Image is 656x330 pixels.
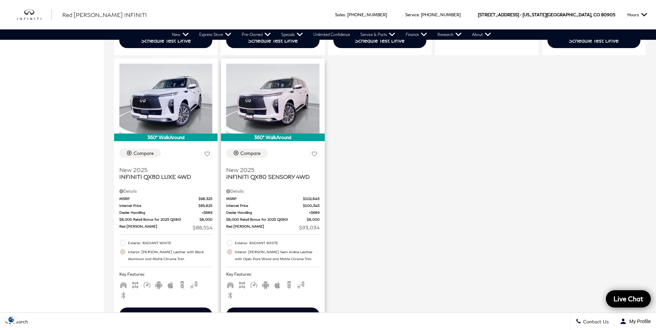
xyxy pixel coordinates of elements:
a: $8,000 Retail Bonus for 2025 QX80! $8,000 [119,217,212,222]
div: Schedule Test Drive [141,312,191,319]
a: Red [PERSON_NAME] $93,034 [226,224,319,231]
a: New 2025INFINITI QX80 SENSORY 4WD [226,162,319,180]
span: $102,845 [303,196,320,201]
span: : [419,12,420,17]
div: Schedule Test Drive - INFINITI QX80 LUXE 4WD [333,33,426,48]
div: 360° WalkAround [221,134,324,141]
button: Save Vehicle [309,149,320,162]
span: Blind Spot Monitor [190,282,198,287]
img: 2025 INFINITI QX80 LUXE 4WD [119,64,212,134]
span: Internet Price [119,203,198,208]
img: INFINITI [17,9,52,20]
a: [STREET_ADDRESS] • [US_STATE][GEOGRAPHIC_DATA], CO 80905 [478,12,615,17]
a: Live Chat [606,290,651,308]
span: Adaptive Cruise Control [143,282,151,287]
div: Schedule Test Drive [355,37,405,44]
div: Compare [133,150,154,156]
span: Key Features : [119,271,212,278]
img: Opt-Out Icon [3,316,19,323]
span: Exterior: RADIANT WHITE [128,239,212,246]
span: Bluetooth [226,292,234,297]
a: Dealer Handling $689 [226,210,319,215]
a: Finance [400,29,432,40]
span: Service [405,12,419,17]
a: New 2025INFINITI QX80 LUXE 4WD [119,162,212,180]
span: Backup Camera [178,282,186,287]
a: $8,000 Retail Bonus for 2025 QX80! $8,000 [226,217,319,222]
div: 360° WalkAround [114,134,218,141]
span: Android Auto [261,282,270,287]
div: Schedule Test Drive [248,312,298,319]
span: Third Row Seats [226,282,234,287]
span: Apple Car-Play [273,282,281,287]
a: MSRP $98,325 [119,196,212,201]
span: Android Auto [155,282,163,287]
section: Click to Open Cookie Consent Modal [3,316,19,323]
div: Pricing Details - INFINITI QX80 LUXE 4WD [119,188,212,194]
div: Schedule Test Drive [248,37,298,44]
span: Red [PERSON_NAME] [226,224,299,231]
div: Schedule Test Drive - INFINITI QX80 LUXE 4WD [226,33,319,48]
a: Express Store [194,29,237,40]
span: $8,000 Retail Bonus for 2025 QX80! [226,217,306,222]
a: infiniti [17,9,52,20]
span: MSRP [226,196,303,201]
button: Compare Vehicle [226,149,268,158]
span: Red [PERSON_NAME] INFINITI [62,11,147,18]
span: Sales [335,12,345,17]
div: Schedule Test Drive [569,37,619,44]
span: $8,000 Retail Bonus for 2025 QX80! [119,217,200,222]
a: Internet Price $100,345 [226,203,319,208]
span: New 2025 [119,166,207,173]
a: MSRP $102,845 [226,196,319,201]
span: $100,345 [303,203,320,208]
span: Third Row Seats [119,282,128,287]
span: Adaptive Cruise Control [250,282,258,287]
span: Dealer Handling [119,210,202,215]
span: $689 [309,210,320,215]
img: 2025 INFINITI QX80 SENSORY 4WD [226,64,319,134]
span: $88,514 [193,224,212,231]
button: Save Vehicle [202,149,212,162]
span: Apple Car-Play [166,282,175,287]
a: Service & Parts [355,29,400,40]
span: Live Chat [610,294,647,303]
span: $93,034 [299,224,320,231]
span: Contact Us [581,319,609,324]
div: Schedule Test Drive - INFINITI QX80 SENSORY 4WD [226,308,319,323]
a: Red [PERSON_NAME] $88,514 [119,224,212,231]
span: AWD [131,282,139,287]
nav: Main Navigation [167,29,496,40]
span: AWD [238,282,246,287]
a: New [167,29,194,40]
span: $98,325 [198,196,212,201]
button: Open user profile menu [615,313,656,330]
a: Dealer Handling $689 [119,210,212,215]
span: : [345,12,346,17]
span: Interior: [PERSON_NAME] Leather with Black Aluminum and Matte Chrome Trim [128,248,212,262]
div: Schedule Test Drive - INFINITI QX80 LUXE 4WD [119,33,212,48]
a: Unlimited Confidence [308,29,355,40]
a: Pre-Owned [237,29,276,40]
span: Interior: [PERSON_NAME] Semi Aniline Leather with Open Pore Wood and Matte Chrome Trim [235,248,319,262]
span: Backup Camera [285,282,293,287]
div: Pricing Details - INFINITI QX80 SENSORY 4WD [226,188,319,194]
div: Schedule Test Drive - INFINITI QX80 LUXE 4WD [119,308,212,323]
span: New 2025 [226,166,314,173]
a: Internet Price $95,825 [119,203,212,208]
span: Red [PERSON_NAME] [119,224,193,231]
span: MSRP [119,196,198,201]
div: Schedule Test Drive [141,37,191,44]
span: Internet Price [226,203,303,208]
span: INFINITI QX80 LUXE 4WD [119,173,207,180]
a: Research [432,29,467,40]
a: About [467,29,496,40]
span: $689 [202,210,212,215]
span: Exterior: RADIANT WHITE [235,239,319,246]
a: [PHONE_NUMBER] [421,12,461,17]
button: Compare Vehicle [119,149,161,158]
span: Dealer Handling [226,210,309,215]
span: $95,825 [198,203,212,208]
a: Specials [276,29,308,40]
a: Red [PERSON_NAME] INFINITI [62,11,147,19]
